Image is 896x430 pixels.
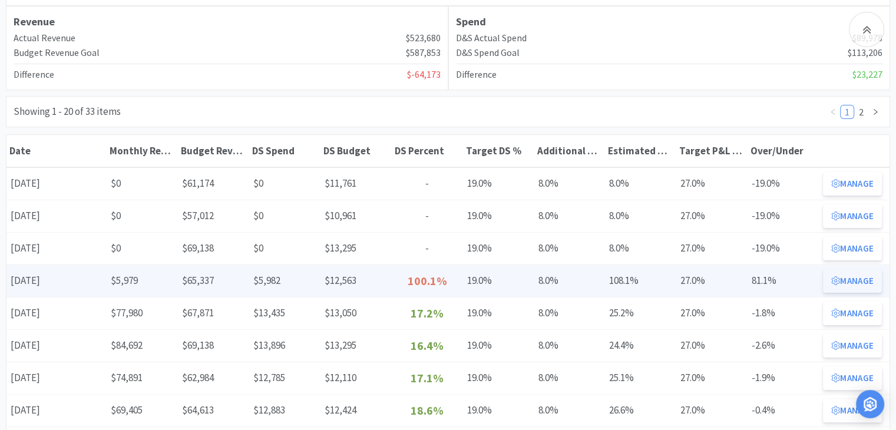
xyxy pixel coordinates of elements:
[396,240,459,256] p: -
[463,398,534,422] div: 19.0%
[252,144,318,157] div: DS Spend
[748,398,819,422] div: -0.4%
[534,398,605,422] div: 8.0%
[823,334,882,358] button: Manage
[676,333,748,358] div: 27.0%
[182,209,214,222] span: $57,012
[841,105,854,118] a: 1
[676,204,748,228] div: 27.0%
[182,371,214,384] span: $62,984
[854,105,868,119] li: 2
[605,301,676,325] div: 25.2%
[9,144,104,157] div: Date
[396,176,459,191] p: -
[823,172,882,196] button: Manage
[111,306,143,319] span: $77,980
[6,398,107,422] div: [DATE]
[605,366,676,390] div: 25.1%
[325,209,356,222] span: $10,961
[748,236,819,260] div: -19.0%
[14,104,121,120] div: Showing 1 - 20 of 33 items
[748,204,819,228] div: -19.0%
[872,108,879,115] i: icon: right
[396,272,459,290] p: 100.1%
[823,237,882,260] button: Manage
[748,333,819,358] div: -2.6%
[325,306,356,319] span: $13,050
[463,366,534,390] div: 19.0%
[325,274,356,287] span: $12,563
[111,242,121,254] span: $0
[396,208,459,224] p: -
[829,108,837,115] i: icon: left
[323,144,389,157] div: DS Budget
[253,209,263,222] span: $0
[856,390,884,418] div: Open Intercom Messenger
[534,333,605,358] div: 8.0%
[605,398,676,422] div: 26.6%
[325,242,356,254] span: $13,295
[182,177,214,190] span: $61,174
[676,236,748,260] div: 27.0%
[325,177,356,190] span: $11,761
[14,45,100,61] h4: Budget Revenue Goal
[463,204,534,228] div: 19.0%
[534,366,605,390] div: 8.0%
[534,269,605,293] div: 8.0%
[111,403,143,416] span: $69,405
[748,269,819,293] div: 81.1%
[253,403,285,416] span: $12,883
[182,274,214,287] span: $65,337
[253,306,285,319] span: $13,435
[605,236,676,260] div: 8.0%
[676,269,748,293] div: 27.0%
[406,45,441,61] span: $587,853
[253,177,263,190] span: $0
[6,171,107,196] div: [DATE]
[676,301,748,325] div: 27.0%
[676,398,748,422] div: 27.0%
[748,171,819,196] div: -19.0%
[823,302,882,325] button: Manage
[823,399,882,422] button: Manage
[6,301,107,325] div: [DATE]
[466,144,531,157] div: Target DS %
[456,45,520,61] h4: D&S Spend Goal
[395,144,460,157] div: DS Percent
[823,269,882,293] button: Manage
[325,371,356,384] span: $12,110
[14,14,441,31] h3: Revenue
[396,336,459,355] p: 16.4%
[396,304,459,323] p: 17.2%
[6,269,107,293] div: [DATE]
[826,105,840,119] li: Previous Page
[676,366,748,390] div: 27.0%
[605,171,676,196] div: 8.0%
[456,67,497,82] h4: Difference
[253,339,285,352] span: $13,896
[253,371,285,384] span: $12,785
[608,144,673,157] div: Estimated P&L COS %
[534,236,605,260] div: 8.0%
[6,333,107,358] div: [DATE]
[463,333,534,358] div: 19.0%
[325,403,356,416] span: $12,424
[181,144,246,157] div: Budget Revenue
[6,204,107,228] div: [DATE]
[534,301,605,325] div: 8.0%
[182,242,214,254] span: $69,138
[182,339,214,352] span: $69,138
[605,204,676,228] div: 8.0%
[14,67,54,82] h4: Difference
[111,209,121,222] span: $0
[6,236,107,260] div: [DATE]
[406,31,441,46] span: $523,680
[823,366,882,390] button: Manage
[325,339,356,352] span: $13,295
[396,369,459,388] p: 17.1%
[111,274,138,287] span: $5,979
[182,403,214,416] span: $64,613
[840,105,854,119] li: 1
[463,301,534,325] div: 19.0%
[750,144,816,157] div: Over/Under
